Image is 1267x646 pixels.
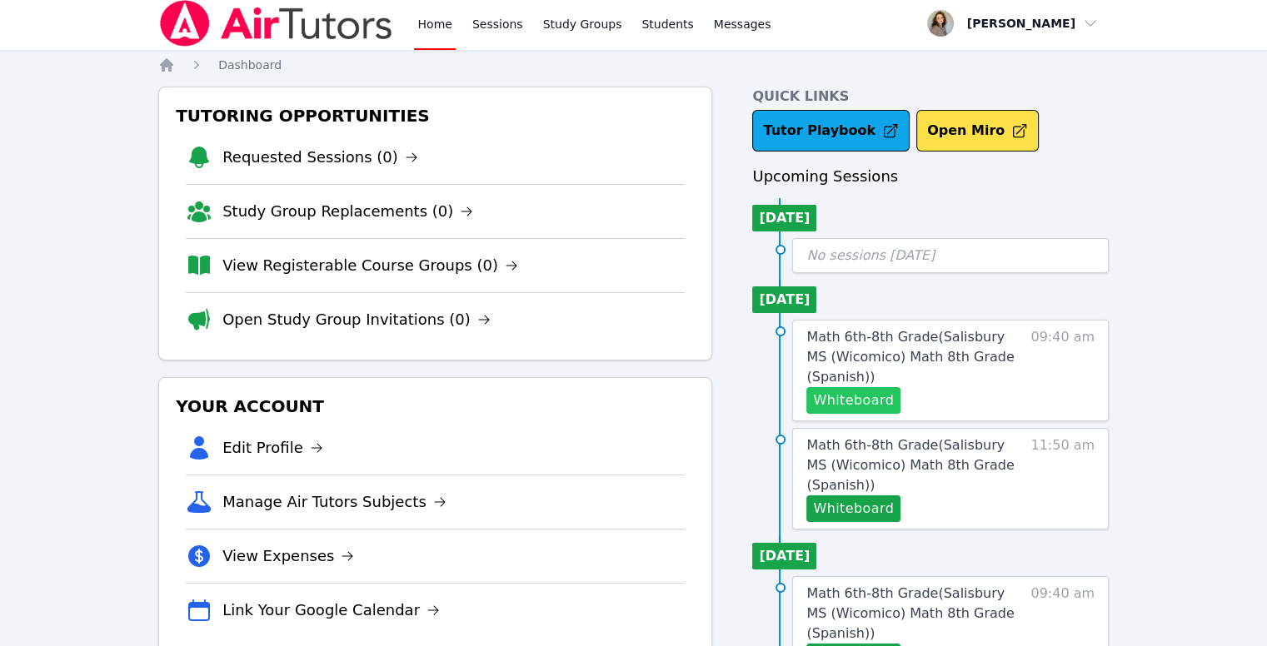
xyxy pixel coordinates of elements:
span: Messages [714,16,771,32]
span: Math 6th-8th Grade ( Salisbury MS (Wicomico) Math 8th Grade (Spanish) ) [806,437,1014,493]
a: Manage Air Tutors Subjects [222,490,446,514]
a: Requested Sessions (0) [222,146,418,169]
a: Link Your Google Calendar [222,599,440,622]
button: Open Miro [916,110,1039,152]
button: Whiteboard [806,495,900,522]
a: Edit Profile [222,436,323,460]
span: Math 6th-8th Grade ( Salisbury MS (Wicomico) Math 8th Grade (Spanish) ) [806,329,1014,385]
a: Math 6th-8th Grade(Salisbury MS (Wicomico) Math 8th Grade (Spanish)) [806,584,1022,644]
nav: Breadcrumb [158,57,1109,73]
a: Math 6th-8th Grade(Salisbury MS (Wicomico) Math 8th Grade (Spanish)) [806,327,1022,387]
h3: Your Account [172,391,698,421]
a: Tutor Playbook [752,110,910,152]
li: [DATE] [752,205,816,231]
h4: Quick Links [752,87,1109,107]
li: [DATE] [752,543,816,569]
h3: Upcoming Sessions [752,165,1109,188]
span: 09:40 am [1030,327,1095,414]
h3: Tutoring Opportunities [172,101,698,131]
button: Whiteboard [806,387,900,414]
a: Study Group Replacements (0) [222,200,473,223]
li: [DATE] [752,286,816,313]
span: 11:50 am [1030,435,1095,522]
span: Dashboard [218,58,282,72]
a: Open Study Group Invitations (0) [222,308,491,331]
a: Math 6th-8th Grade(Salisbury MS (Wicomico) Math 8th Grade (Spanish)) [806,435,1022,495]
a: View Registerable Course Groups (0) [222,254,518,277]
a: Dashboard [218,57,282,73]
span: No sessions [DATE] [806,247,935,263]
span: Math 6th-8th Grade ( Salisbury MS (Wicomico) Math 8th Grade (Spanish) ) [806,585,1014,641]
a: View Expenses [222,544,354,568]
